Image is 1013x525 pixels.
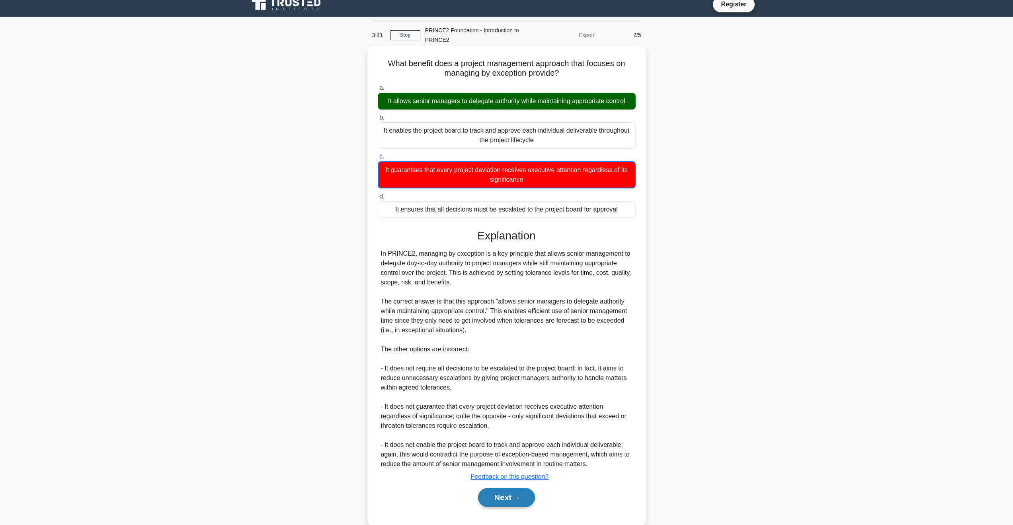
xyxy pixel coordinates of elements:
[478,488,535,507] button: Next
[379,84,385,91] span: a.
[383,229,631,243] h3: Explanation
[390,30,420,40] a: Stop
[367,27,390,43] div: 3:41
[420,22,530,48] div: PRINCE2 Foundation - Introduction to PRINCE2
[378,161,636,188] div: It guarantees that every project deviation receives executive attention regardless of its signifi...
[379,153,384,160] span: c.
[379,114,385,121] span: b.
[378,93,636,110] div: It allows senior managers to delegate authority while maintaining appropriate control
[599,27,646,43] div: 2/5
[378,201,636,218] div: It ensures that all decisions must be escalated to the project board for approval
[471,473,549,480] a: Feedback on this question?
[379,193,385,200] span: d.
[378,122,636,149] div: It enables the project board to track and approve each individual deliverable throughout the proj...
[377,59,636,78] h5: What benefit does a project management approach that focuses on managing by exception provide?
[530,27,599,43] div: Expert
[381,249,632,469] div: In PRINCE2, managing by exception is a key principle that allows senior management to delegate da...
